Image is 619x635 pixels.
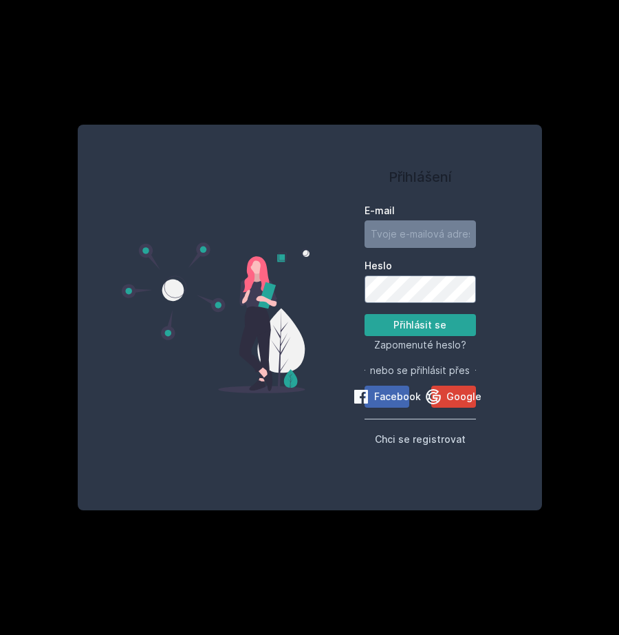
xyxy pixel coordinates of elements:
[365,204,476,218] label: E-mail
[365,386,409,408] button: Facebook
[375,430,466,447] button: Chci se registrovat
[370,364,470,377] span: nebo se přihlásit přes
[365,314,476,336] button: Přihlásit se
[374,390,421,404] span: Facebook
[431,386,476,408] button: Google
[365,220,476,248] input: Tvoje e-mailová adresa
[365,167,476,187] h1: Přihlášení
[446,390,481,404] span: Google
[365,259,476,273] label: Heslo
[375,433,466,445] span: Chci se registrovat
[374,339,466,351] span: Zapomenuté heslo?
